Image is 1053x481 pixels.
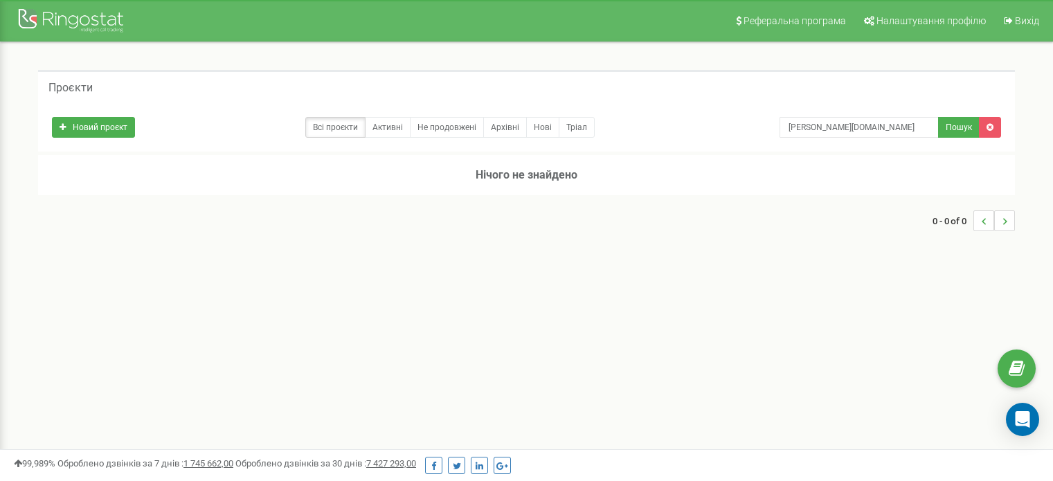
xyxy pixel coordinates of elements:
[559,117,595,138] a: Тріал
[938,117,980,138] button: Пошук
[183,458,233,469] u: 1 745 662,00
[933,197,1015,245] nav: ...
[780,117,939,138] input: Пошук
[38,155,1015,195] h3: Нічого не знайдено
[410,117,484,138] a: Не продовжені
[1015,15,1039,26] span: Вихід
[876,15,986,26] span: Налаштування профілю
[744,15,846,26] span: Реферальна програма
[933,210,973,231] span: 0 - 0 of 0
[57,458,233,469] span: Оброблено дзвінків за 7 днів :
[365,117,411,138] a: Активні
[48,82,93,94] h5: Проєкти
[366,458,416,469] u: 7 427 293,00
[526,117,559,138] a: Нові
[1006,403,1039,436] div: Open Intercom Messenger
[305,117,366,138] a: Всі проєкти
[52,117,135,138] a: Новий проєкт
[483,117,527,138] a: Архівні
[235,458,416,469] span: Оброблено дзвінків за 30 днів :
[14,458,55,469] span: 99,989%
